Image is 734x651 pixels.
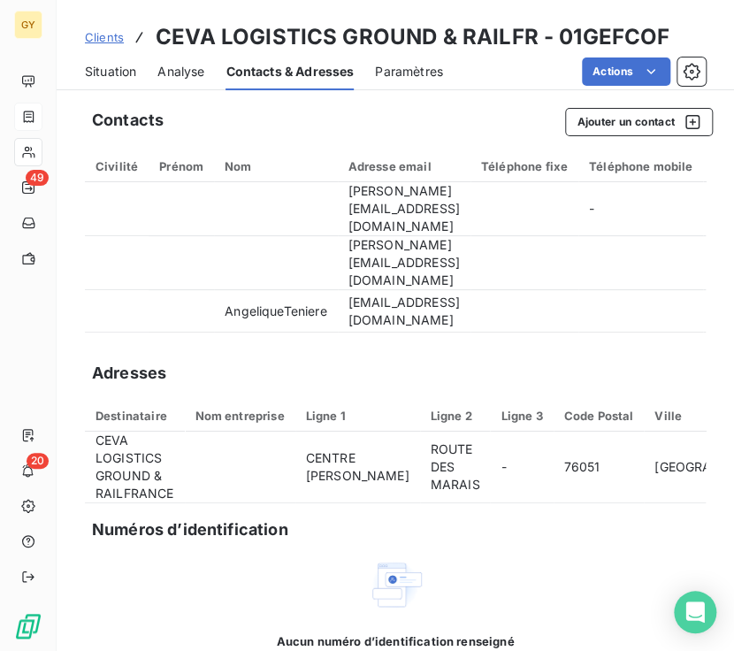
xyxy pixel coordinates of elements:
[348,159,460,173] div: Adresse email
[431,409,480,423] div: Ligne 2
[338,290,470,333] td: [EMAIL_ADDRESS][DOMAIN_NAME]
[92,517,288,542] h5: Numéros d’identification
[582,57,670,86] button: Actions
[214,290,337,333] td: AngeliqueTeniere
[85,432,185,503] td: CEVA LOGISTICS GROUND & RAILFRANCE
[554,432,645,503] td: 76051
[26,170,49,186] span: 49
[156,21,669,53] h3: CEVA LOGISTICS GROUND & RAILFR - 01GEFCOF
[85,63,136,80] span: Situation
[564,409,634,423] div: Code Postal
[157,63,204,80] span: Analyse
[674,591,716,633] div: Open Intercom Messenger
[481,159,568,173] div: Téléphone fixe
[92,361,166,386] h5: Adresses
[159,159,203,173] div: Prénom
[338,182,470,236] td: [PERSON_NAME][EMAIL_ADDRESS][DOMAIN_NAME]
[277,634,515,648] span: Aucun numéro d’identification renseigné
[14,612,42,640] img: Logo LeanPay
[27,453,49,469] span: 20
[306,409,409,423] div: Ligne 1
[490,432,553,503] td: -
[92,108,164,133] h5: Contacts
[589,159,692,173] div: Téléphone mobile
[338,236,470,290] td: [PERSON_NAME][EMAIL_ADDRESS][DOMAIN_NAME]
[225,159,326,173] div: Nom
[375,63,443,80] span: Paramètres
[501,409,542,423] div: Ligne 3
[96,159,138,173] div: Civilité
[14,173,42,202] a: 49
[14,11,42,39] div: GY
[367,556,424,613] img: Empty state
[85,28,124,46] a: Clients
[96,409,174,423] div: Destinataire
[565,108,713,136] button: Ajouter un contact
[195,409,285,423] div: Nom entreprise
[226,63,354,80] span: Contacts & Adresses
[578,182,703,236] td: -
[85,30,124,44] span: Clients
[420,432,491,503] td: ROUTE DES MARAIS
[295,432,420,503] td: CENTRE [PERSON_NAME]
